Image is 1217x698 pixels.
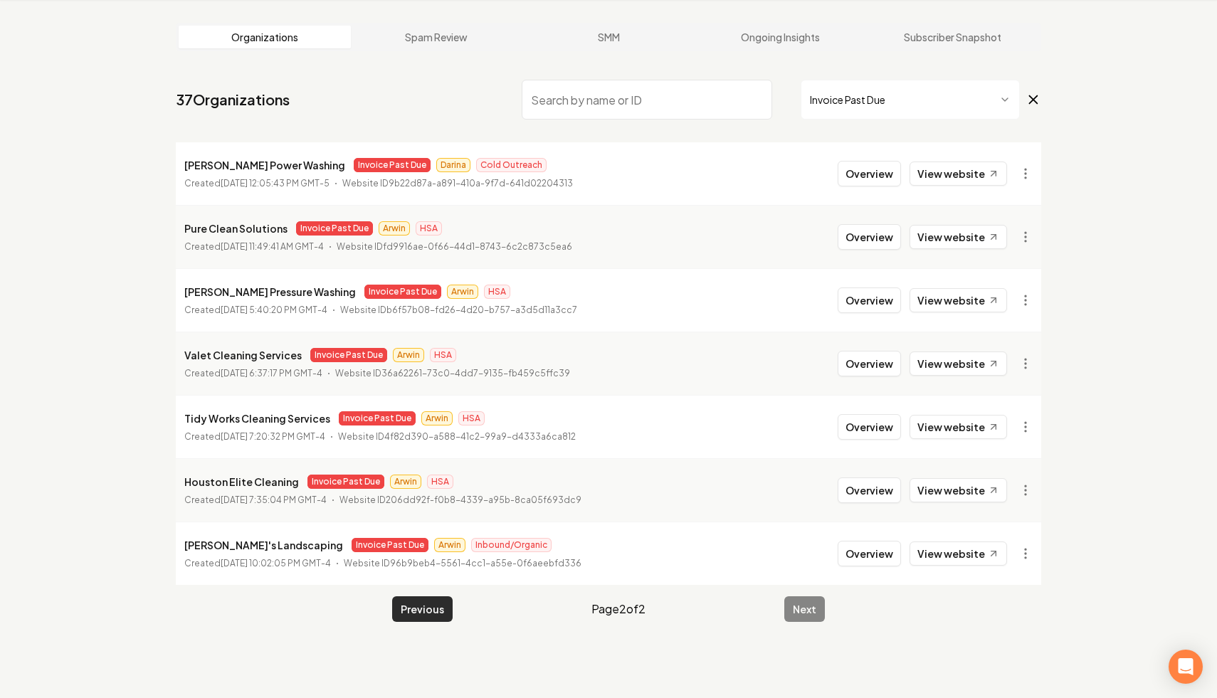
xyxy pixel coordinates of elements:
p: Created [184,366,322,381]
span: HSA [430,348,456,362]
a: SMM [522,26,695,48]
button: Overview [838,541,901,566]
span: Arwin [447,285,478,299]
a: View website [910,478,1007,502]
time: [DATE] 11:49:41 AM GMT-4 [221,241,324,252]
p: Website ID fd9916ae-0f66-44d1-8743-6c2c873c5ea6 [337,240,572,254]
span: Arwin [393,348,424,362]
p: [PERSON_NAME] Pressure Washing [184,283,356,300]
p: Website ID 4f82d390-a588-41c2-99a9-d4333a6ca812 [338,430,576,444]
p: Created [184,430,325,444]
p: Tidy Works Cleaning Services [184,410,330,427]
p: Created [184,240,324,254]
a: Ongoing Insights [695,26,867,48]
span: Darina [436,158,470,172]
button: Overview [838,287,901,313]
a: View website [910,415,1007,439]
span: HSA [427,475,453,489]
p: Website ID 96b9beb4-5561-4cc1-a55e-0f6aeebfd336 [344,556,581,571]
a: Subscriber Snapshot [866,26,1038,48]
div: Open Intercom Messenger [1169,650,1203,684]
span: HSA [416,221,442,236]
span: Invoice Past Due [296,221,373,236]
p: Website ID 36a62261-73c0-4dd7-9135-fb459c5ffc39 [335,366,570,381]
span: Invoice Past Due [352,538,428,552]
time: [DATE] 10:02:05 PM GMT-4 [221,558,331,569]
a: View website [910,541,1007,566]
p: [PERSON_NAME] Power Washing [184,157,345,174]
span: HSA [458,411,485,425]
time: [DATE] 6:37:17 PM GMT-4 [221,368,322,379]
span: Invoice Past Due [307,475,384,489]
span: Arwin [434,538,465,552]
button: Overview [838,477,901,503]
button: Overview [838,414,901,440]
p: Houston Elite Cleaning [184,473,299,490]
a: Organizations [179,26,351,48]
a: View website [910,225,1007,249]
span: Arwin [421,411,453,425]
a: 37Organizations [176,90,290,110]
span: HSA [484,285,510,299]
input: Search by name or ID [522,80,772,120]
button: Previous [392,596,453,622]
span: Page 2 of 2 [591,601,646,618]
span: Invoice Past Due [310,348,387,362]
p: Created [184,176,330,191]
span: Invoice Past Due [339,411,416,425]
span: Inbound/Organic [471,538,552,552]
span: Invoice Past Due [364,285,441,299]
p: Created [184,556,331,571]
button: Overview [838,224,901,250]
p: Created [184,493,327,507]
p: Website ID 206dd92f-f0b8-4339-a95b-8ca05f693dc9 [339,493,581,507]
time: [DATE] 12:05:43 PM GMT-5 [221,178,330,189]
time: [DATE] 5:40:20 PM GMT-4 [221,305,327,315]
time: [DATE] 7:20:32 PM GMT-4 [221,431,325,442]
p: Pure Clean Solutions [184,220,288,237]
span: Arwin [390,475,421,489]
p: Valet Cleaning Services [184,347,302,364]
p: [PERSON_NAME]'s Landscaping [184,536,343,554]
a: View website [910,162,1007,186]
a: View website [910,288,1007,312]
p: Created [184,303,327,317]
a: Spam Review [351,26,523,48]
span: Invoice Past Due [354,158,431,172]
button: Overview [838,161,901,186]
span: Cold Outreach [476,158,547,172]
p: Website ID 9b22d87a-a891-410a-9f7d-641d02204313 [342,176,573,191]
p: Website ID b6f57b08-fd26-4d20-b757-a3d5d11a3cc7 [340,303,577,317]
span: Arwin [379,221,410,236]
a: View website [910,351,1007,376]
button: Overview [838,351,901,376]
time: [DATE] 7:35:04 PM GMT-4 [221,495,327,505]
